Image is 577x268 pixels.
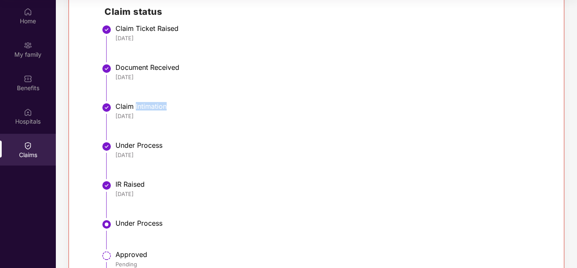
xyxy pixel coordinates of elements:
[115,73,545,81] div: [DATE]
[115,219,545,227] div: Under Process
[115,180,545,188] div: IR Raised
[24,141,32,150] img: svg+xml;base64,PHN2ZyBpZD0iQ2xhaW0iIHhtbG5zPSJodHRwOi8vd3d3LnczLm9yZy8yMDAwL3N2ZyIgd2lkdGg9IjIwIi...
[115,151,545,159] div: [DATE]
[102,251,112,261] img: svg+xml;base64,PHN2ZyBpZD0iU3RlcC1QZW5kaW5nLTMyeDMyIiB4bWxucz0iaHR0cDovL3d3dy53My5vcmcvMjAwMC9zdm...
[24,41,32,50] img: svg+xml;base64,PHN2ZyB3aWR0aD0iMjAiIGhlaWdodD0iMjAiIHZpZXdCb3g9IjAgMCAyMCAyMCIgZmlsbD0ibm9uZSIgeG...
[115,102,545,111] div: Claim Intimation
[24,108,32,116] img: svg+xml;base64,PHN2ZyBpZD0iSG9zcGl0YWxzIiB4bWxucz0iaHR0cDovL3d3dy53My5vcmcvMjAwMC9zdmciIHdpZHRoPS...
[115,34,545,42] div: [DATE]
[102,219,112,229] img: svg+xml;base64,PHN2ZyBpZD0iU3RlcC1BY3RpdmUtMzJ4MzIiIHhtbG5zPSJodHRwOi8vd3d3LnczLm9yZy8yMDAwL3N2Zy...
[24,75,32,83] img: svg+xml;base64,PHN2ZyBpZD0iQmVuZWZpdHMiIHhtbG5zPSJodHRwOi8vd3d3LnczLm9yZy8yMDAwL3N2ZyIgd2lkdGg9Ij...
[115,24,545,33] div: Claim Ticket Raised
[102,64,112,74] img: svg+xml;base64,PHN2ZyBpZD0iU3RlcC1Eb25lLTMyeDMyIiB4bWxucz0iaHR0cDovL3d3dy53My5vcmcvMjAwMC9zdmciIH...
[115,112,545,120] div: [DATE]
[102,141,112,152] img: svg+xml;base64,PHN2ZyBpZD0iU3RlcC1Eb25lLTMyeDMyIiB4bWxucz0iaHR0cDovL3d3dy53My5vcmcvMjAwMC9zdmciIH...
[115,190,545,198] div: [DATE]
[115,260,545,268] div: Pending
[115,63,545,72] div: Document Received
[115,141,545,149] div: Under Process
[102,102,112,113] img: svg+xml;base64,PHN2ZyBpZD0iU3RlcC1Eb25lLTMyeDMyIiB4bWxucz0iaHR0cDovL3d3dy53My5vcmcvMjAwMC9zdmciIH...
[104,5,545,19] h2: Claim status
[24,8,32,16] img: svg+xml;base64,PHN2ZyBpZD0iSG9tZSIgeG1sbnM9Imh0dHA6Ly93d3cudzMub3JnLzIwMDAvc3ZnIiB3aWR0aD0iMjAiIG...
[115,250,545,259] div: Approved
[102,25,112,35] img: svg+xml;base64,PHN2ZyBpZD0iU3RlcC1Eb25lLTMyeDMyIiB4bWxucz0iaHR0cDovL3d3dy53My5vcmcvMjAwMC9zdmciIH...
[102,180,112,191] img: svg+xml;base64,PHN2ZyBpZD0iU3RlcC1Eb25lLTMyeDMyIiB4bWxucz0iaHR0cDovL3d3dy53My5vcmcvMjAwMC9zdmciIH...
